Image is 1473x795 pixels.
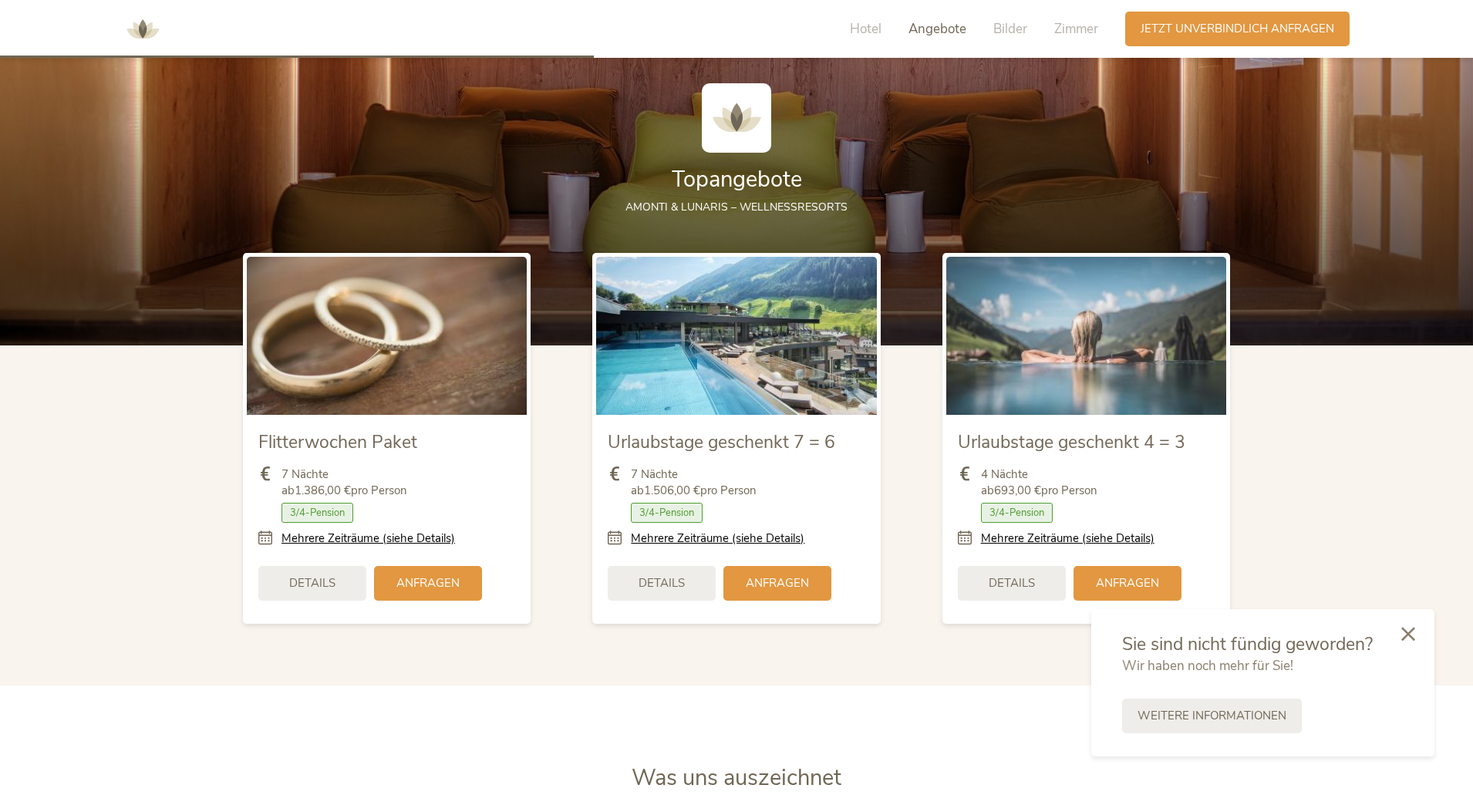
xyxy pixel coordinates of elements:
span: Urlaubstage geschenkt 4 = 3 [958,430,1185,454]
span: 3/4-Pension [281,503,353,523]
span: Details [989,575,1035,591]
span: Sie sind nicht fündig geworden? [1122,632,1373,656]
span: Wir haben noch mehr für Sie! [1122,657,1293,675]
span: Anfragen [396,575,460,591]
span: Angebote [908,20,966,38]
span: 7 Nächte ab pro Person [281,467,407,499]
span: Anfragen [1096,575,1159,591]
a: Mehrere Zeiträume (siehe Details) [981,531,1154,547]
a: Weitere Informationen [1122,699,1302,733]
span: Hotel [850,20,881,38]
img: Flitterwochen Paket [247,257,527,414]
span: Details [639,575,685,591]
a: Mehrere Zeiträume (siehe Details) [281,531,455,547]
span: 3/4-Pension [981,503,1053,523]
a: Mehrere Zeiträume (siehe Details) [631,531,804,547]
span: Anfragen [746,575,809,591]
span: 4 Nächte ab pro Person [981,467,1097,499]
span: Urlaubstage geschenkt 7 = 6 [608,430,835,454]
b: 693,00 € [994,483,1041,498]
img: AMONTI & LUNARIS Wellnessresort [120,6,166,52]
span: Jetzt unverbindlich anfragen [1141,21,1334,37]
span: 3/4-Pension [631,503,703,523]
span: AMONTI & LUNARIS – Wellnessresorts [625,200,848,214]
span: Topangebote [672,164,802,194]
span: Weitere Informationen [1138,708,1286,724]
img: Urlaubstage geschenkt 7 = 6 [596,257,876,414]
img: AMONTI & LUNARIS Wellnessresort [702,83,771,153]
span: Details [289,575,335,591]
span: 7 Nächte ab pro Person [631,467,757,499]
a: AMONTI & LUNARIS Wellnessresort [120,23,166,34]
img: Urlaubstage geschenkt 4 = 3 [946,257,1226,414]
span: Zimmer [1054,20,1098,38]
span: Bilder [993,20,1027,38]
b: 1.506,00 € [644,483,700,498]
span: Was uns auszeichnet [632,763,841,793]
b: 1.386,00 € [295,483,351,498]
span: Flitterwochen Paket [258,430,417,454]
